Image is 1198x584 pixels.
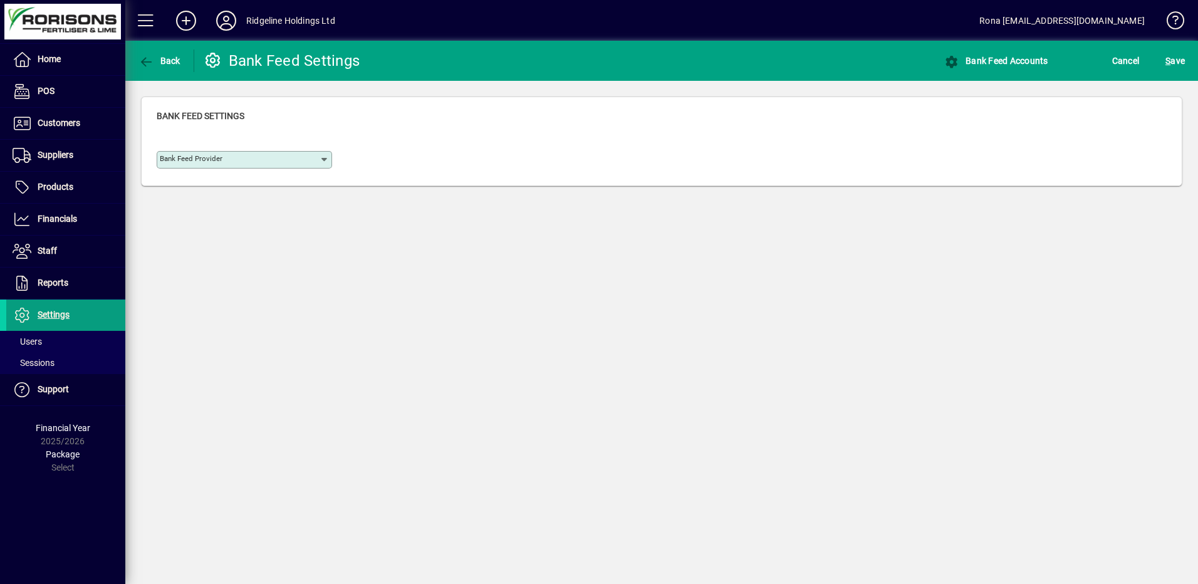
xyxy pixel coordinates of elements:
span: Back [138,56,180,66]
span: ave [1165,51,1185,71]
span: Financials [38,214,77,224]
div: Ridgeline Holdings Ltd [246,11,335,31]
a: Financials [6,204,125,235]
button: Save [1162,50,1188,72]
span: Bank Feed Settings [157,111,244,121]
span: S [1165,56,1170,66]
a: Knowledge Base [1157,3,1182,43]
button: Bank Feed Accounts [941,50,1051,72]
span: Package [46,449,80,459]
span: Settings [38,310,70,320]
a: Products [6,172,125,203]
span: Sessions [13,358,55,368]
button: Add [166,9,206,32]
a: Suppliers [6,140,125,171]
a: Support [6,374,125,405]
span: Suppliers [38,150,73,160]
span: Home [38,54,61,64]
a: Home [6,44,125,75]
a: Customers [6,108,125,139]
a: Staff [6,236,125,267]
span: Staff [38,246,57,256]
span: POS [38,86,55,96]
span: Cancel [1112,51,1140,71]
button: Cancel [1109,50,1143,72]
span: Support [38,384,69,394]
a: Users [6,331,125,352]
div: Bank Feed Settings [204,51,360,71]
app-page-header-button: Back [125,50,194,72]
a: Sessions [6,352,125,373]
span: Users [13,336,42,347]
a: Reports [6,268,125,299]
span: Customers [38,118,80,128]
span: Products [38,182,73,192]
button: Back [135,50,184,72]
mat-label: Bank Feed Provider [160,154,222,163]
div: Rona [EMAIL_ADDRESS][DOMAIN_NAME] [979,11,1145,31]
span: Bank Feed Accounts [944,56,1048,66]
button: Profile [206,9,246,32]
a: POS [6,76,125,107]
span: Financial Year [36,423,90,433]
span: Reports [38,278,68,288]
